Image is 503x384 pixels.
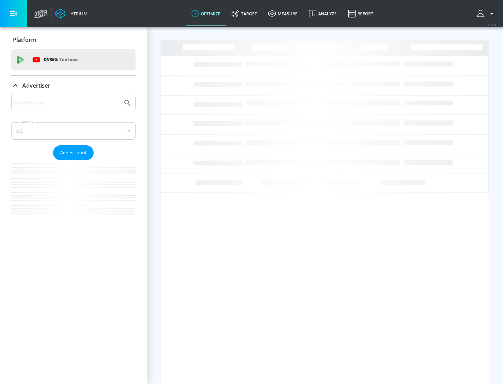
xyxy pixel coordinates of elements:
span: v 4.32.0 [486,23,496,27]
p: Platform [13,36,36,44]
p: Advertiser [22,82,50,89]
div: Platform [11,30,136,50]
a: Analyze [303,1,342,26]
a: Target [226,1,263,26]
button: Add Account [53,145,94,160]
a: optimize [186,1,226,26]
a: measure [263,1,303,26]
div: DV360: Youtube [11,49,136,70]
div: Advertiser [11,95,136,228]
p: DV360: [44,56,78,64]
label: Sort By [20,120,35,124]
span: Add Account [60,149,87,157]
div: Atrium [68,10,88,17]
a: Atrium [55,8,88,19]
a: Report [342,1,379,26]
p: Youtube [59,56,78,63]
nav: list of Advertiser [11,160,136,228]
input: Search by name [14,98,120,108]
div: A-Z [11,122,136,140]
div: Advertiser [11,76,136,95]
